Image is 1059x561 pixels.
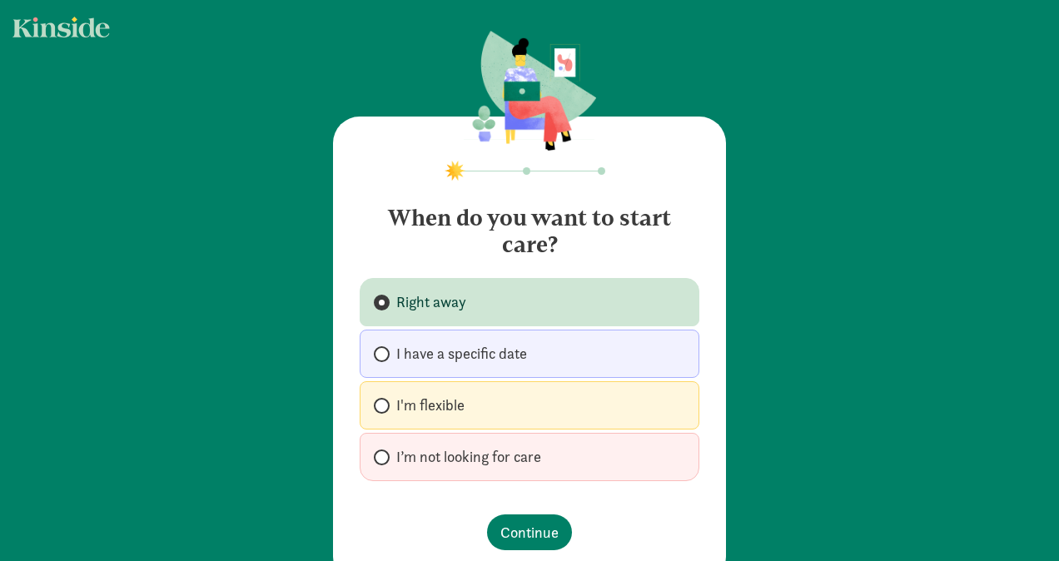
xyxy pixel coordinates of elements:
span: I have a specific date [396,344,527,364]
button: Continue [487,514,572,550]
span: Continue [500,521,559,544]
span: I’m not looking for care [396,447,541,467]
span: Right away [396,292,466,312]
span: I'm flexible [396,395,465,415]
h4: When do you want to start care? [360,191,699,258]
